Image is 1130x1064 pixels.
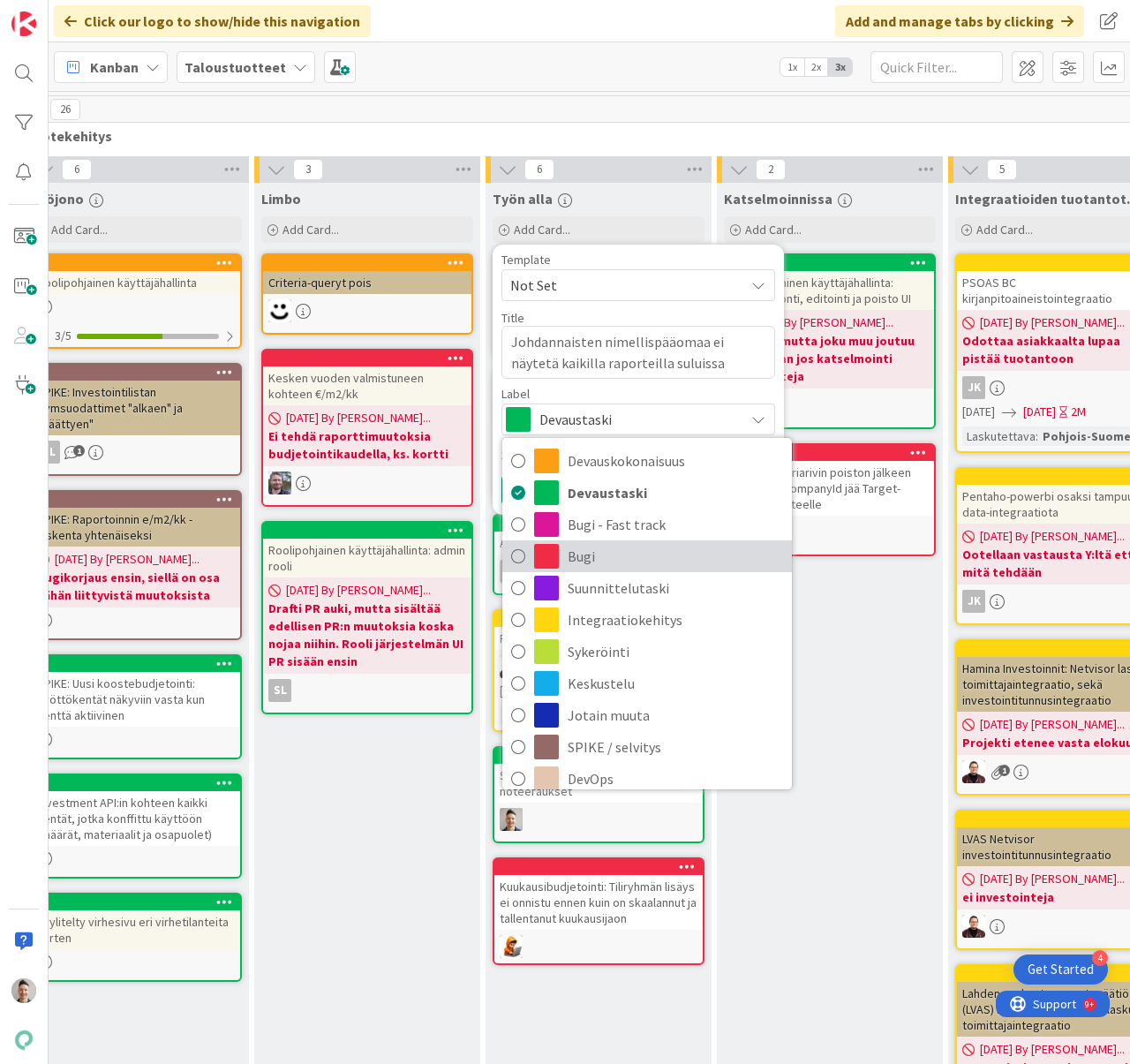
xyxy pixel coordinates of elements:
[780,58,804,76] span: 1x
[282,222,339,238] span: Add Card...
[32,656,240,727] div: SPIKE: Uusi koostebudjetointi: syöttökentät näkyviin vasta kun kenttä aktiivinen
[32,381,240,435] div: SPIKE: Investointilistan pvmsuodattimet "alkaen" ja "päättyen"
[37,3,80,24] span: Support
[500,808,523,831] img: TN
[493,190,553,208] span: Työn alla
[500,682,532,700] span: [DATE]
[568,479,783,506] span: Devaustaski
[286,581,431,600] span: [DATE] By [PERSON_NAME]...
[263,539,471,577] div: Roolipohjainen käyttäjähallinta: admin rooli
[726,394,934,417] div: sl
[30,773,242,879] a: Investment API:in kohteen kaikki kentät, jotka konffittu käyttöön (määrät, materiaalit ja osapuolet)
[37,441,60,464] div: sl
[30,190,84,208] span: Työjono
[976,222,1033,238] span: Add Card...
[494,516,703,555] div: AccountingSource refaktorointi
[73,445,85,457] span: 1
[962,376,985,399] div: JK
[998,765,1010,776] span: 1
[502,636,792,668] a: Sykeröinti
[962,760,985,783] img: AA
[502,604,792,636] a: Integraatiokehitys
[724,253,936,429] a: Roolipohjainen käyttäjähallinta: roolien luonti, editointi ja poisto UI[DATE] By [PERSON_NAME]......
[90,57,139,78] span: Kanban
[54,5,371,37] div: Click our logo to show/hide this navigation
[263,299,471,322] div: MH
[568,702,783,728] span: Jotain muuta
[263,366,471,405] div: Kesken vuoden valmistuneen kohteen €/m2/kk
[50,99,80,120] span: 26
[502,572,792,604] a: Suunnittelutaski
[980,313,1125,332] span: [DATE] By [PERSON_NAME]...
[494,808,703,831] div: TN
[30,363,242,476] a: SPIKE: Investointilistan pvmsuodattimet "alkaen" ja "päättyen"sl
[502,731,792,763] a: SPIKE / selvitys
[962,915,985,938] img: AA
[37,569,235,604] b: Bugikorjaus ensin, siellä on osa tähän liittyvistä muutoksista
[51,222,108,238] span: Add Card...
[510,274,731,297] span: Not Set
[263,472,471,494] div: TK
[261,190,301,208] span: Limbo
[494,627,703,650] div: PSOAS BC kirjanpitointegraatio
[501,253,551,266] span: Template
[494,859,703,930] div: Kuukausibudjetointi: Tiliryhmän lisäys ei onnistu ennen kuin on skaalannut ja tallentanut kuukaus...
[286,409,431,427] span: [DATE] By [PERSON_NAME]...
[30,490,242,640] a: SPIKE: Raportoinnin e/m2/kk -laskenta yhtenäiseksi[DATE] By [PERSON_NAME]...Bugikorjaus ensin, si...
[539,407,735,432] span: Devaustaski
[1092,950,1108,966] div: 4
[568,638,783,665] span: Sykeröinti
[502,763,792,795] a: DevOps
[500,655,523,678] img: AA
[494,875,703,930] div: Kuukausibudjetointi: Tiliryhmän lisäys ei onnistu ennen kuin on skaalannut ja tallentanut kuukaus...
[30,654,242,759] a: SPIKE: Uusi koostebudjetointi: syöttökentät näkyviin vasta kun kenttä aktiivinen
[500,706,573,725] div: Laskutettava
[568,734,783,760] span: SPIKE / selvitys
[756,159,786,180] span: 2
[89,7,98,21] div: 9+
[11,978,36,1003] img: TN
[568,448,783,474] span: Devauskokonaisuus
[980,1040,1125,1059] span: [DATE] By [PERSON_NAME]...
[731,332,929,385] b: PR auki, mutta joku muu joutuu jatkamaan jos katselmointi kommetteja
[835,5,1084,37] div: Add and manage tabs by clicking
[568,575,783,601] span: Suunnittelutaski
[30,893,242,982] a: Tyylitelty virhesivu eri virhetilanteita varten
[11,11,36,36] img: Visit kanbanzone.com
[493,514,704,595] a: AccountingSource refaktorointiJK
[55,550,200,569] span: [DATE] By [PERSON_NAME]...
[32,365,240,435] div: SPIKE: Investointilistan pvmsuodattimet "alkaen" ja "päättyen"
[494,764,703,803] div: Swap-korkojen virheelliset noteeraukset
[724,190,832,208] span: Katselmoinnissa
[568,607,783,633] span: Integraatiokehitys
[268,427,466,463] b: Ei tehdä raporttimuutoksia budjetointikaudella, ks. kortti
[502,668,792,699] a: Keskustelu
[32,791,240,846] div: Investment API:in kohteen kaikki kentät, jotka konffittu käyttöön (määrät, materiaalit ja osapuolet)
[268,600,466,670] b: Drafti PR auki, mutta sisältää edellisen PR:n muutoksia koska nojaa niihin. Rooli järjestelmän UI...
[268,472,291,494] img: TK
[500,935,523,958] img: MH
[32,910,240,949] div: Tyylitelty virhesivu eri virhetilanteita varten
[11,1028,36,1053] img: avatar
[494,935,703,958] div: MH
[1071,403,1086,421] div: 2M
[268,679,291,702] div: sl
[1013,955,1108,985] div: Open Get Started checklist, remaining modules: 4
[494,655,703,678] div: AA
[185,58,286,76] b: Taloustuotteet
[501,310,524,326] label: Title
[263,271,471,294] div: Criteria-queryt pois
[502,445,792,477] a: Devauskokonaisuus
[749,313,893,332] span: [DATE] By [PERSON_NAME]...
[1023,403,1056,421] span: [DATE]
[1036,426,1038,446] span: :
[1028,961,1094,978] div: Get Started
[502,699,792,731] a: Jotain muuta
[568,670,783,697] span: Keskustelu
[726,445,934,516] div: Kohdehistoriarivin poiston jälkeen poistettu CompanyId jää Target-tauluun kohteelle
[32,441,240,464] div: sl
[726,255,934,310] div: Roolipohjainen käyttäjähallinta: roolien luonti, editointi ja poisto UI
[568,511,783,538] span: Bugi - Fast track
[726,271,934,310] div: Roolipohjainen käyttäjähallinta: roolien luonti, editointi ja poisto UI
[62,159,92,180] span: 6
